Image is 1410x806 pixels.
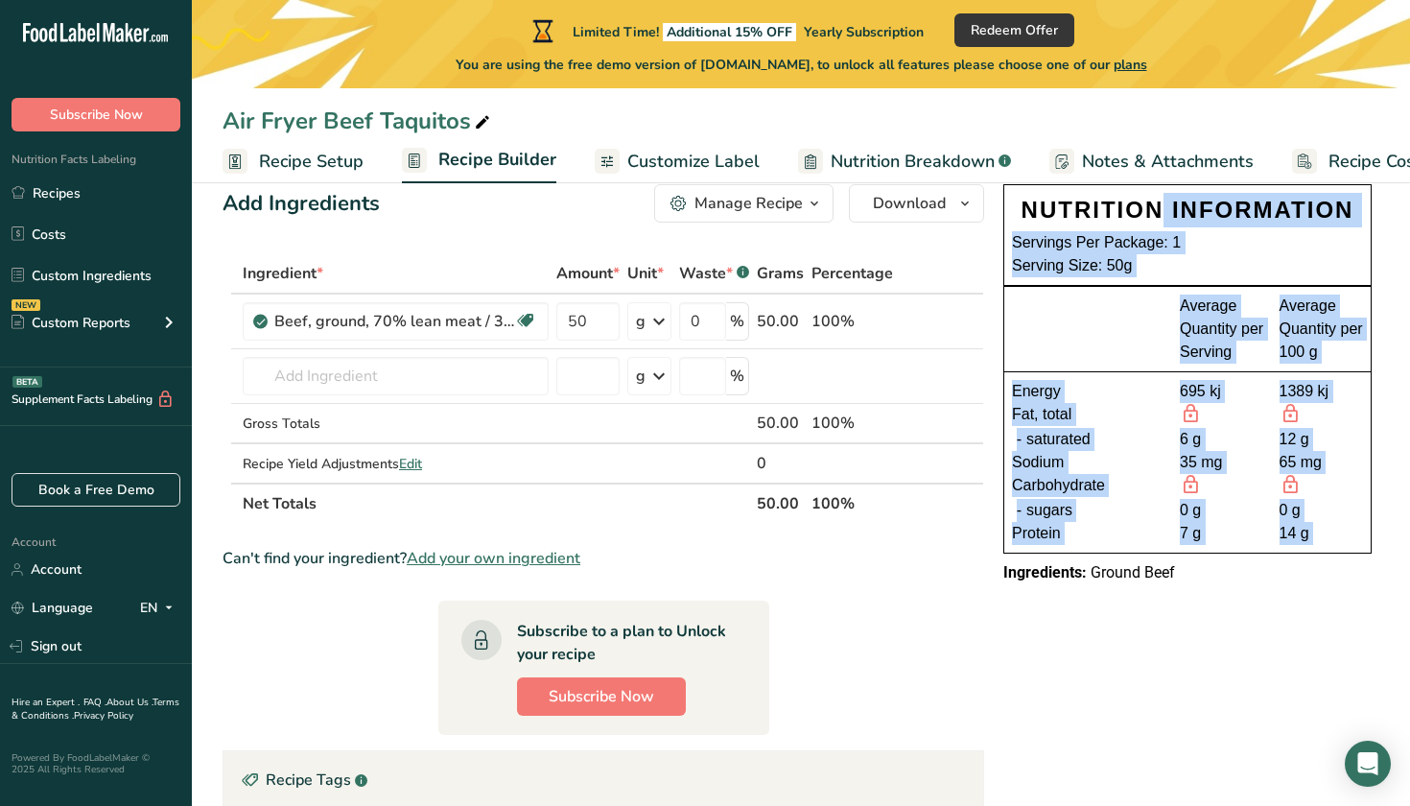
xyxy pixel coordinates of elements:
span: Yearly Subscription [804,23,924,41]
button: Subscribe Now [517,677,686,716]
span: Subscribe Now [50,105,143,125]
a: Book a Free Demo [12,473,180,507]
div: BETA [12,376,42,388]
span: Sodium [1012,451,1064,474]
span: Edit [399,455,422,473]
span: Redeem Offer [971,20,1058,40]
div: 14 g [1280,522,1364,545]
div: Limited Time! [529,19,924,42]
a: About Us . [106,696,153,709]
span: Unit [627,262,664,285]
div: 100% [811,412,893,435]
span: Grams [757,262,804,285]
a: Nutrition Breakdown [798,140,1011,183]
div: Custom Reports [12,313,130,333]
button: Subscribe Now [12,98,180,131]
div: 6 g [1180,428,1264,451]
div: 50.00 [757,310,804,333]
span: saturated [1026,428,1091,451]
div: g [636,365,646,388]
div: 50.00 [757,412,804,435]
span: Energy [1012,380,1061,403]
div: EN [140,597,180,620]
div: 35 mg [1180,451,1264,474]
div: Recipe Yield Adjustments [243,454,549,474]
div: Average Quantity per Serving [1180,295,1264,364]
div: 0 g [1280,499,1364,522]
button: Manage Recipe [654,184,834,223]
span: Amount [556,262,620,285]
div: Can't find your ingredient? [223,547,984,570]
input: Add Ingredient [243,357,549,395]
a: FAQ . [83,696,106,709]
a: Terms & Conditions . [12,696,179,723]
span: Ingredient [243,262,323,285]
span: Fat, total [1012,403,1071,428]
div: Waste [679,262,749,285]
span: Subscribe Now [549,685,654,708]
a: Privacy Policy [74,709,133,723]
th: 50.00 [753,483,808,523]
span: Customize Label [627,149,760,175]
span: Nutrition Breakdown [831,149,995,175]
div: Serving Size: 50g [1012,254,1363,277]
span: Carbohydrate [1012,474,1105,499]
span: Recipe Builder [438,147,556,173]
a: Notes & Attachments [1049,140,1254,183]
span: Ground Beef [1091,563,1175,581]
span: Protein [1012,522,1061,545]
span: Additional 15% OFF [663,23,796,41]
div: Add Ingredients [223,188,380,220]
div: 100% [811,310,893,333]
div: Average Quantity per 100 g [1280,295,1364,364]
div: NUTRITION INFORMATION [1012,193,1363,227]
div: Air Fryer Beef Taquitos [223,104,494,138]
div: - [1012,499,1026,522]
a: Language [12,591,93,625]
div: Open Intercom Messenger [1345,741,1391,787]
div: Manage Recipe [694,192,803,215]
div: - [1012,428,1026,451]
button: Download [849,184,984,223]
a: Recipe Builder [402,138,556,184]
span: Download [873,192,946,215]
span: Notes & Attachments [1082,149,1254,175]
span: Add your own ingredient [407,547,580,570]
div: g [636,310,646,333]
span: sugars [1026,499,1072,522]
div: 7 g [1180,522,1264,545]
span: plans [1114,56,1147,74]
div: Servings Per Package: 1 [1012,231,1363,254]
span: Ingredients: [1003,563,1087,581]
button: Redeem Offer [954,13,1074,47]
th: 100% [808,483,897,523]
span: Percentage [811,262,893,285]
div: 12 g [1280,428,1364,451]
div: 1389 kj [1280,380,1364,403]
div: Powered By FoodLabelMaker © 2025 All Rights Reserved [12,752,180,775]
a: Recipe Setup [223,140,364,183]
div: 695 kj [1180,380,1264,403]
div: Gross Totals [243,414,549,434]
th: Net Totals [239,483,753,523]
div: 0 g [1180,499,1264,522]
div: Subscribe to a plan to Unlock your recipe [517,620,731,666]
span: You are using the free demo version of [DOMAIN_NAME], to unlock all features please choose one of... [456,55,1147,75]
a: Hire an Expert . [12,696,80,709]
div: NEW [12,299,40,311]
div: Beef, ground, 70% lean meat / 30% fat, raw [274,310,514,333]
span: Recipe Setup [259,149,364,175]
a: Customize Label [595,140,760,183]
div: 65 mg [1280,451,1364,474]
div: 0 [757,452,804,475]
